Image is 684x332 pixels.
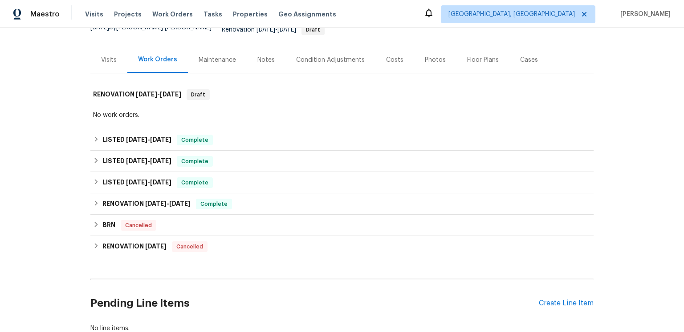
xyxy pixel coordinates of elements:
span: [DATE] [256,27,275,33]
div: Create Line Item [539,299,594,308]
div: Notes [257,56,275,64]
span: [DATE] [160,91,181,97]
h6: RENOVATION [102,199,191,209]
div: BRN Cancelled [90,215,594,236]
div: by [PERSON_NAME] [PERSON_NAME] [90,24,222,41]
div: Maintenance [199,56,236,64]
span: - [126,158,171,164]
div: Work Orders [138,55,177,64]
span: [PERSON_NAME] [617,10,671,19]
div: LISTED [DATE]-[DATE]Complete [90,172,594,193]
span: [DATE] [136,91,157,97]
div: Cases [520,56,538,64]
span: [DATE] [150,158,171,164]
div: Photos [425,56,446,64]
div: RENOVATION [DATE]-[DATE]Complete [90,193,594,215]
h6: LISTED [102,156,171,167]
span: Tasks [204,11,222,17]
h2: Pending Line Items [90,283,539,324]
span: Work Orders [152,10,193,19]
div: LISTED [DATE]-[DATE]Complete [90,129,594,151]
span: Complete [178,178,212,187]
span: Properties [233,10,268,19]
span: Maestro [30,10,60,19]
span: Geo Assignments [278,10,336,19]
span: Draft [302,27,324,32]
span: [DATE] [145,243,167,249]
div: Floor Plans [467,56,499,64]
div: Visits [101,56,117,64]
span: - [136,91,181,97]
span: [GEOGRAPHIC_DATA], [GEOGRAPHIC_DATA] [448,10,575,19]
h6: LISTED [102,135,171,145]
span: Projects [114,10,142,19]
div: No work orders. [93,111,591,120]
span: Complete [178,157,212,166]
h6: LISTED [102,177,171,188]
span: [DATE] [150,179,171,185]
span: [DATE] [126,158,147,164]
h6: RENOVATION [93,89,181,100]
span: [DATE] [277,27,296,33]
span: Cancelled [122,221,155,230]
span: Complete [197,200,231,208]
div: RENOVATION [DATE]-[DATE]Draft [90,80,594,109]
h6: RENOVATION [102,241,167,252]
h6: BRN [102,220,115,231]
div: LISTED [DATE]-[DATE]Complete [90,151,594,172]
span: Visits [85,10,103,19]
span: [DATE] [126,179,147,185]
span: Draft [187,90,209,99]
span: Cancelled [173,242,207,251]
span: [DATE] [126,136,147,143]
span: Renovation [222,27,325,33]
div: Costs [386,56,403,64]
span: [DATE] [150,136,171,143]
span: - [126,179,171,185]
span: - [145,200,191,207]
div: Condition Adjustments [296,56,365,64]
div: RENOVATION [DATE]Cancelled [90,236,594,257]
span: Complete [178,136,212,144]
span: [DATE] [169,200,191,207]
span: - [126,136,171,143]
span: [DATE] [145,200,167,207]
span: - [256,27,296,33]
